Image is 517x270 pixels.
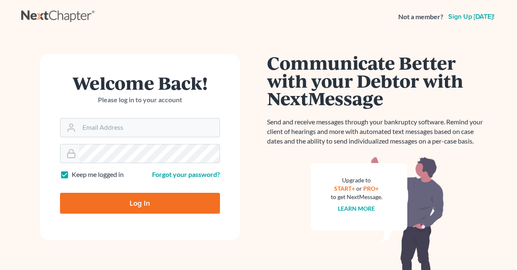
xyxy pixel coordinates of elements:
p: Please log in to your account [60,95,220,105]
input: Email Address [79,119,220,137]
p: Send and receive messages through your bankruptcy software. Remind your client of hearings and mo... [267,117,488,146]
a: PRO+ [363,185,379,192]
input: Log In [60,193,220,214]
a: START+ [334,185,355,192]
h1: Communicate Better with your Debtor with NextMessage [267,54,488,107]
div: Upgrade to [331,176,382,184]
a: Forgot your password? [152,170,220,178]
a: Sign up [DATE]! [447,13,496,20]
span: or [356,185,362,192]
a: Learn more [338,205,375,212]
label: Keep me logged in [72,170,124,179]
div: to get NextMessage. [331,193,382,201]
h1: Welcome Back! [60,74,220,92]
strong: Not a member? [398,12,443,22]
